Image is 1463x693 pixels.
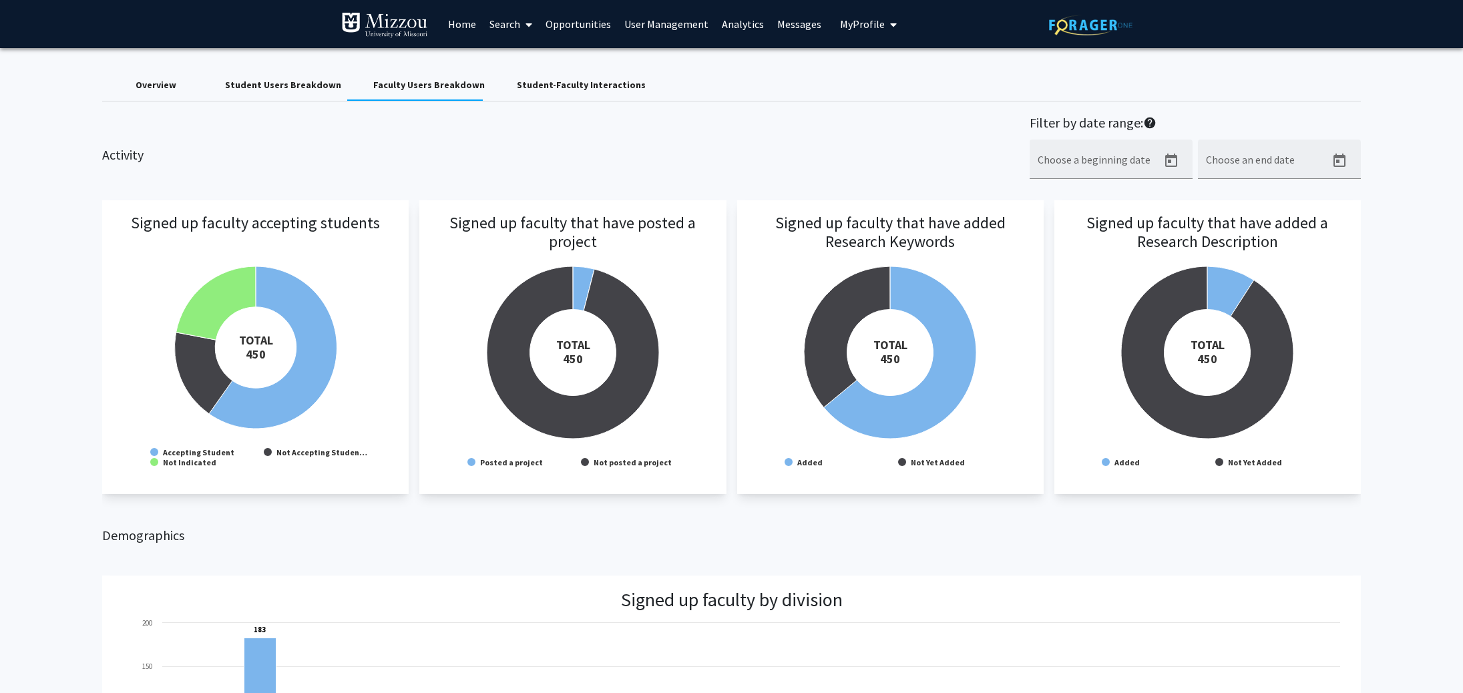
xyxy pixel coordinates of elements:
img: University of Missouri Logo [341,12,428,39]
a: Opportunities [539,1,618,47]
a: User Management [618,1,715,47]
tspan: TOTAL 450 [873,337,907,367]
div: Overview [136,78,176,92]
text: Posted a project [480,457,543,467]
text: Not Yet Added [1228,457,1282,467]
iframe: Chat [10,633,57,683]
text: Added [797,457,823,467]
h2: Filter by date range: [1030,115,1361,134]
text: 183 [254,625,266,634]
button: Open calendar [1326,148,1353,174]
text: 150 [142,662,152,671]
h3: Signed up faculty accepting students [131,214,380,288]
div: Faculty Users Breakdown [373,78,485,92]
text: Not Accepting Studen… [276,447,367,457]
div: Student Users Breakdown [225,78,341,92]
text: Added [1114,457,1140,467]
text: Accepting Student [162,447,234,457]
text: Not posted a project [594,457,672,467]
tspan: TOTAL 450 [556,337,590,367]
tspan: TOTAL 450 [1191,337,1225,367]
h2: Activity [102,115,144,163]
img: ForagerOne Logo [1049,15,1132,35]
tspan: TOTAL 450 [239,332,273,362]
button: Open calendar [1158,148,1185,174]
text: 200 [142,618,152,628]
a: Search [483,1,539,47]
a: Messages [771,1,828,47]
a: Analytics [715,1,771,47]
text: Not Indicated [163,457,216,467]
span: My Profile [840,17,885,31]
h3: Signed up faculty that have posted a project [433,214,712,288]
div: Student-Faculty Interactions [517,78,646,92]
h3: Signed up faculty that have added a Research Description [1068,214,1347,288]
h3: Signed up faculty by division [621,589,843,612]
mat-icon: help [1143,115,1157,131]
h3: Signed up faculty that have added Research Keywords [751,214,1030,288]
a: Home [441,1,483,47]
text: Not Yet Added [911,457,965,467]
h2: Demographics [102,527,1360,543]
